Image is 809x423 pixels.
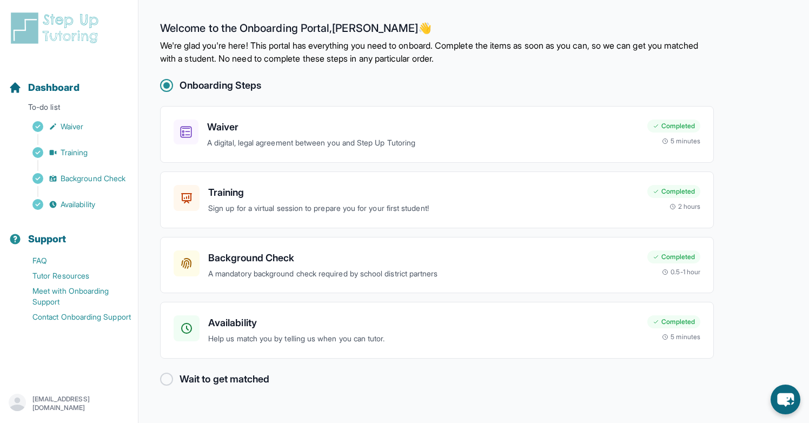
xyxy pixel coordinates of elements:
[9,171,138,186] a: Background Check
[61,199,95,210] span: Availability
[61,173,125,184] span: Background Check
[9,80,79,95] a: Dashboard
[4,214,134,251] button: Support
[662,268,700,276] div: 0.5-1 hour
[9,394,129,413] button: [EMAIL_ADDRESS][DOMAIN_NAME]
[9,309,138,325] a: Contact Onboarding Support
[160,106,714,163] a: WaiverA digital, legal agreement between you and Step Up TutoringCompleted5 minutes
[160,22,714,39] h2: Welcome to the Onboarding Portal, [PERSON_NAME] 👋
[208,202,639,215] p: Sign up for a virtual session to prepare you for your first student!
[647,120,700,133] div: Completed
[9,197,138,212] a: Availability
[9,145,138,160] a: Training
[9,119,138,134] a: Waiver
[207,137,639,149] p: A digital, legal agreement between you and Step Up Tutoring
[28,232,67,247] span: Support
[160,39,714,65] p: We're glad you're here! This portal has everything you need to onboard. Complete the items as soo...
[208,250,639,266] h3: Background Check
[160,171,714,228] a: TrainingSign up for a virtual session to prepare you for your first student!Completed2 hours
[180,372,269,387] h2: Wait to get matched
[208,315,639,331] h3: Availability
[61,147,88,158] span: Training
[4,102,134,117] p: To-do list
[9,283,138,309] a: Meet with Onboarding Support
[32,395,129,412] p: [EMAIL_ADDRESS][DOMAIN_NAME]
[160,302,714,359] a: AvailabilityHelp us match you by telling us when you can tutor.Completed5 minutes
[9,11,105,45] img: logo
[4,63,134,100] button: Dashboard
[28,80,79,95] span: Dashboard
[9,268,138,283] a: Tutor Resources
[207,120,639,135] h3: Waiver
[669,202,701,211] div: 2 hours
[647,185,700,198] div: Completed
[9,253,138,268] a: FAQ
[208,185,639,200] h3: Training
[771,385,800,414] button: chat-button
[208,333,639,345] p: Help us match you by telling us when you can tutor.
[647,250,700,263] div: Completed
[662,137,700,146] div: 5 minutes
[662,333,700,341] div: 5 minutes
[208,268,639,280] p: A mandatory background check required by school district partners
[647,315,700,328] div: Completed
[160,237,714,294] a: Background CheckA mandatory background check required by school district partnersCompleted0.5-1 hour
[180,78,261,93] h2: Onboarding Steps
[61,121,83,132] span: Waiver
